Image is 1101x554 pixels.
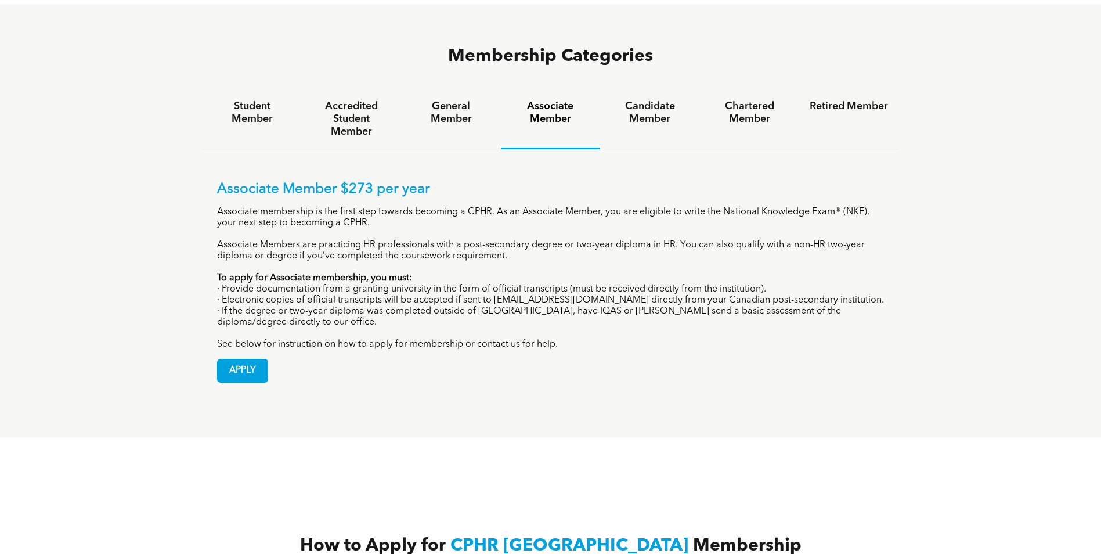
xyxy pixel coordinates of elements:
[217,207,885,229] p: Associate membership is the first step towards becoming a CPHR. As an Associate Member, you are e...
[312,100,391,138] h4: Accredited Student Member
[710,100,789,125] h4: Chartered Member
[217,240,885,262] p: Associate Members are practicing HR professionals with a post-secondary degree or two-year diplom...
[611,100,689,125] h4: Candidate Member
[810,100,888,113] h4: Retired Member
[213,100,291,125] h4: Student Member
[411,100,490,125] h4: General Member
[217,295,885,306] p: · Electronic copies of official transcripts will be accepted if sent to [EMAIL_ADDRESS][DOMAIN_NA...
[217,274,412,283] strong: To apply for Associate membership, you must:
[448,48,653,65] span: Membership Categories
[217,306,885,328] p: · If the degree or two-year diploma was completed outside of [GEOGRAPHIC_DATA], have IQAS or [PER...
[217,339,885,350] p: See below for instruction on how to apply for membership or contact us for help.
[511,100,590,125] h4: Associate Member
[217,284,885,295] p: · Provide documentation from a granting university in the form of official transcripts (must be r...
[217,181,885,198] p: Associate Member $273 per year
[218,359,268,382] span: APPLY
[217,359,268,383] a: APPLY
